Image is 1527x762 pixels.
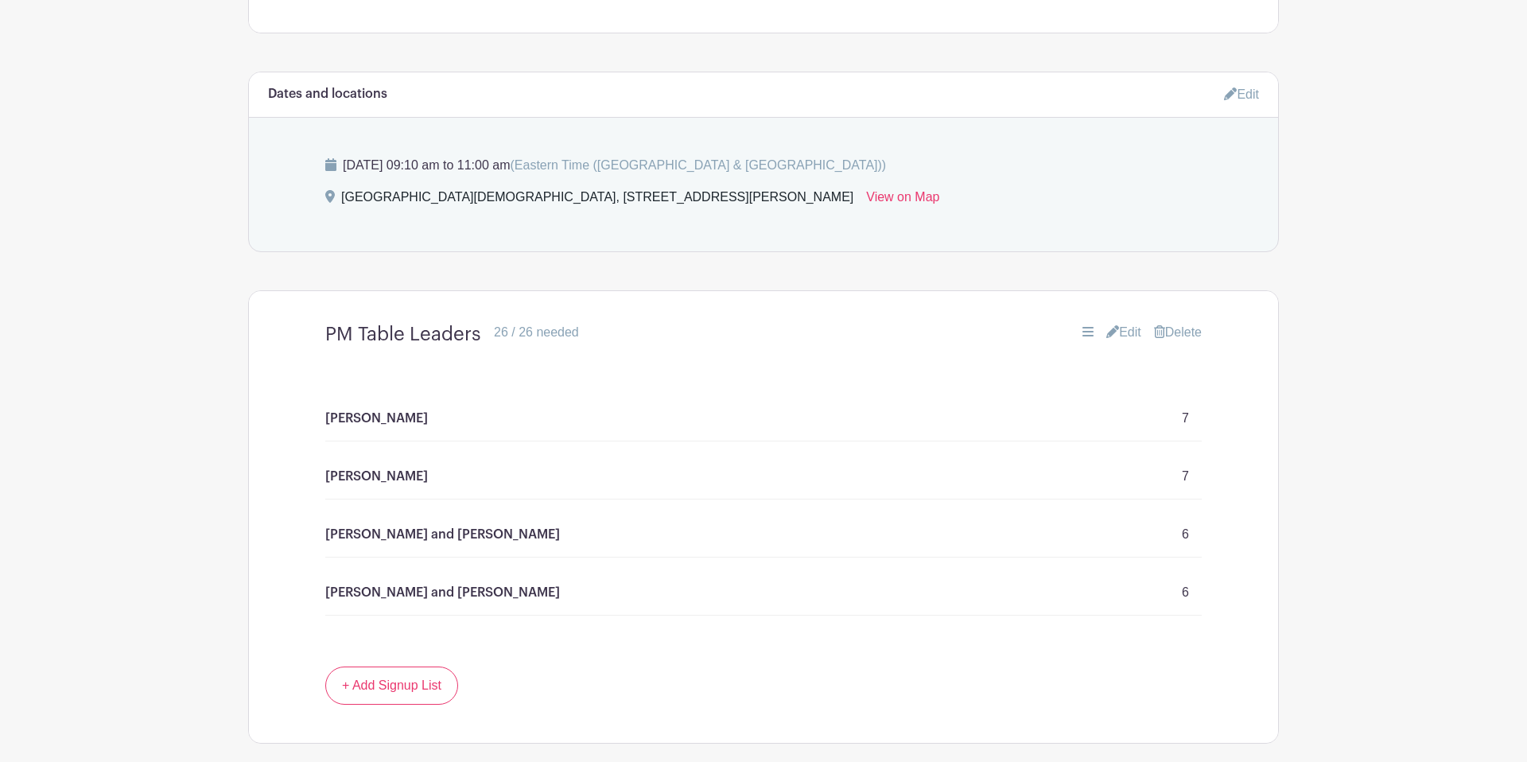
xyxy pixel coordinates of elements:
[1106,323,1141,342] a: Edit
[341,188,853,213] div: [GEOGRAPHIC_DATA][DEMOGRAPHIC_DATA], [STREET_ADDRESS][PERSON_NAME]
[325,525,560,544] p: [PERSON_NAME] and [PERSON_NAME]
[1224,81,1259,107] a: Edit
[1182,409,1189,428] p: 7
[325,156,1202,175] p: [DATE] 09:10 am to 11:00 am
[866,188,939,213] a: View on Map
[325,667,458,705] a: + Add Signup List
[1154,323,1202,342] a: Delete
[325,409,428,428] p: [PERSON_NAME]
[1182,467,1189,486] p: 7
[1182,583,1189,602] p: 6
[268,87,387,102] h6: Dates and locations
[325,323,481,346] h4: PM Table Leaders
[325,583,560,602] p: [PERSON_NAME] and [PERSON_NAME]
[510,158,886,172] span: (Eastern Time ([GEOGRAPHIC_DATA] & [GEOGRAPHIC_DATA]))
[1182,525,1189,544] p: 6
[494,323,579,342] div: 26 / 26 needed
[325,467,428,486] p: [PERSON_NAME]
